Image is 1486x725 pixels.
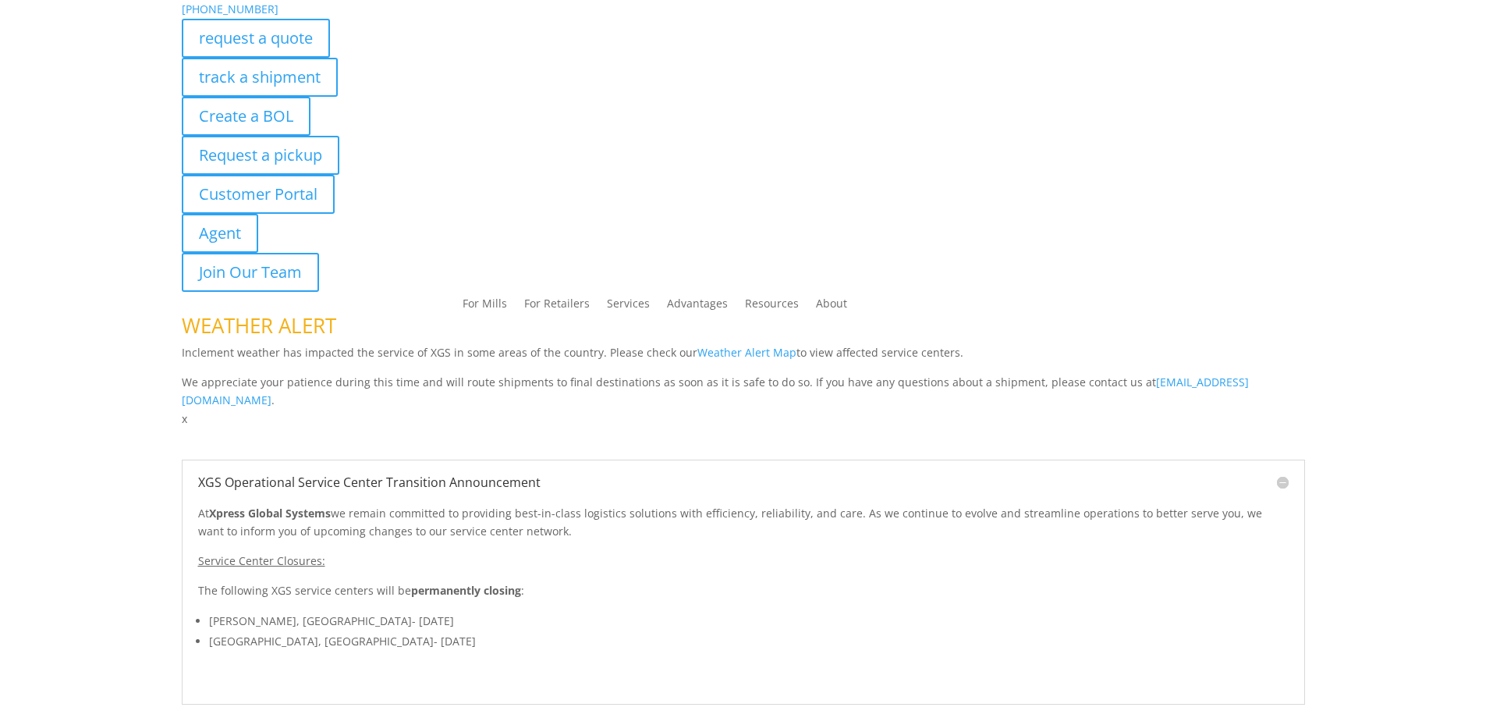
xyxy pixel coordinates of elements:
[182,343,1305,373] p: Inclement weather has impacted the service of XGS in some areas of the country. Please check our ...
[524,298,590,315] a: For Retailers
[209,611,1289,631] li: [PERSON_NAME], [GEOGRAPHIC_DATA]- [DATE]
[182,58,338,97] a: track a shipment
[667,298,728,315] a: Advantages
[198,553,325,568] u: Service Center Closures:
[182,136,339,175] a: Request a pickup
[182,175,335,214] a: Customer Portal
[816,298,847,315] a: About
[198,581,1289,611] p: The following XGS service centers will be :
[411,583,521,598] strong: permanently closing
[182,373,1305,410] p: We appreciate your patience during this time and will route shipments to final destinations as so...
[182,19,330,58] a: request a quote
[182,311,336,339] span: WEATHER ALERT
[463,298,507,315] a: For Mills
[182,97,310,136] a: Create a BOL
[198,504,1289,553] p: At we remain committed to providing best-in-class logistics solutions with efficiency, reliabilit...
[182,706,530,721] b: Visibility, transparency, and control for your entire supply chain.
[182,410,1305,428] p: x
[697,345,796,360] a: Weather Alert Map
[607,298,650,315] a: Services
[198,476,1289,489] h5: XGS Operational Service Center Transition Announcement
[182,214,258,253] a: Agent
[745,298,799,315] a: Resources
[182,253,319,292] a: Join Our Team
[209,506,331,521] strong: Xpress Global Systems
[182,2,278,16] a: [PHONE_NUMBER]
[209,631,1289,652] li: [GEOGRAPHIC_DATA], [GEOGRAPHIC_DATA]- [DATE]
